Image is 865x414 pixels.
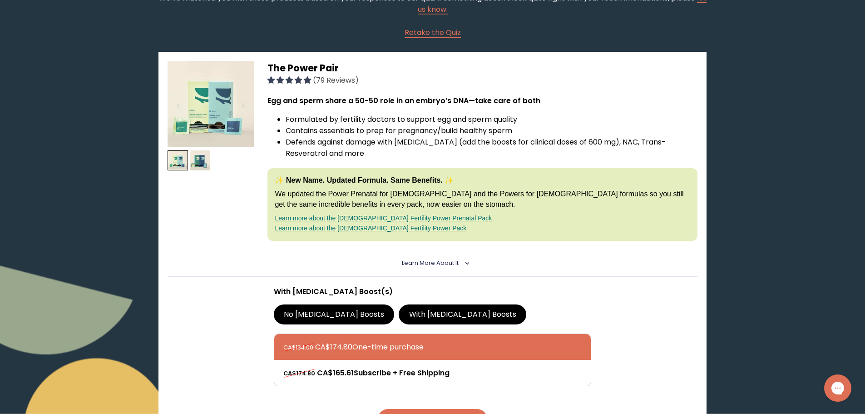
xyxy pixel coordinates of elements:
[275,189,690,209] p: We updated the Power Prenatal for [DEMOGRAPHIC_DATA] and the Powers for [DEMOGRAPHIC_DATA] formul...
[405,27,461,38] a: Retake the Quiz
[461,261,470,265] i: <
[168,150,188,171] img: thumbnail image
[267,75,313,85] span: 4.92 stars
[275,224,466,232] a: Learn more about the [DEMOGRAPHIC_DATA] Fertility Power Pack
[267,61,339,75] span: The Power Pair
[402,259,463,267] summary: Learn More About it <
[286,125,697,136] li: Contains essentials to prep for pregnancy/build healthy sperm
[402,259,459,267] span: Learn More About it
[267,95,540,106] strong: Egg and sperm share a 50-50 role in an embryo’s DNA—take care of both
[275,176,454,184] strong: ✨ New Name. Updated Formula. Same Benefits. ✨
[286,114,697,125] li: Formulated by fertility doctors to support egg and sperm quality
[168,61,254,147] img: thumbnail image
[286,136,697,159] li: Defends against damage with [MEDICAL_DATA] (add the boosts for clinical doses of 600 mg), NAC, Tr...
[275,214,492,222] a: Learn more about the [DEMOGRAPHIC_DATA] Fertility Power Prenatal Pack
[274,286,592,297] p: With [MEDICAL_DATA] Boost(s)
[274,304,395,324] label: No [MEDICAL_DATA] Boosts
[820,371,856,405] iframe: Gorgias live chat messenger
[399,304,526,324] label: With [MEDICAL_DATA] Boosts
[190,150,210,171] img: thumbnail image
[313,75,359,85] span: (79 Reviews)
